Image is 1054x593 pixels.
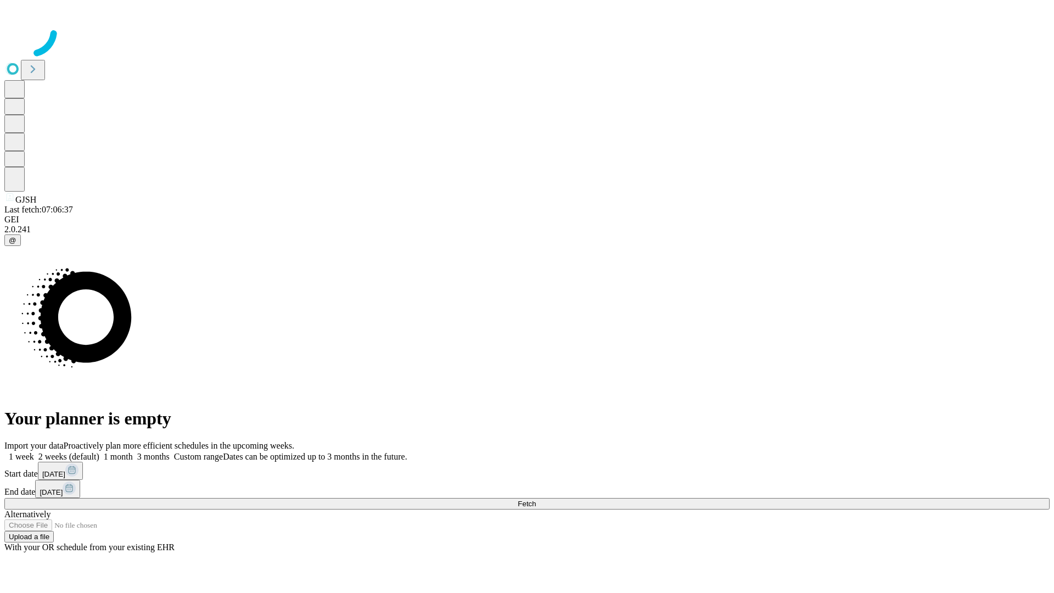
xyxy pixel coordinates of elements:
[15,195,36,204] span: GJSH
[35,480,80,498] button: [DATE]
[223,452,407,461] span: Dates can be optimized up to 3 months in the future.
[38,462,83,480] button: [DATE]
[9,236,16,244] span: @
[4,234,21,246] button: @
[4,542,175,552] span: With your OR schedule from your existing EHR
[64,441,294,450] span: Proactively plan more efficient schedules in the upcoming weeks.
[4,409,1050,429] h1: Your planner is empty
[9,452,34,461] span: 1 week
[4,462,1050,480] div: Start date
[40,488,63,496] span: [DATE]
[4,480,1050,498] div: End date
[4,205,73,214] span: Last fetch: 07:06:37
[38,452,99,461] span: 2 weeks (default)
[4,225,1050,234] div: 2.0.241
[137,452,170,461] span: 3 months
[4,498,1050,510] button: Fetch
[174,452,223,461] span: Custom range
[4,215,1050,225] div: GEI
[104,452,133,461] span: 1 month
[4,510,51,519] span: Alternatively
[4,531,54,542] button: Upload a file
[42,470,65,478] span: [DATE]
[4,441,64,450] span: Import your data
[518,500,536,508] span: Fetch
